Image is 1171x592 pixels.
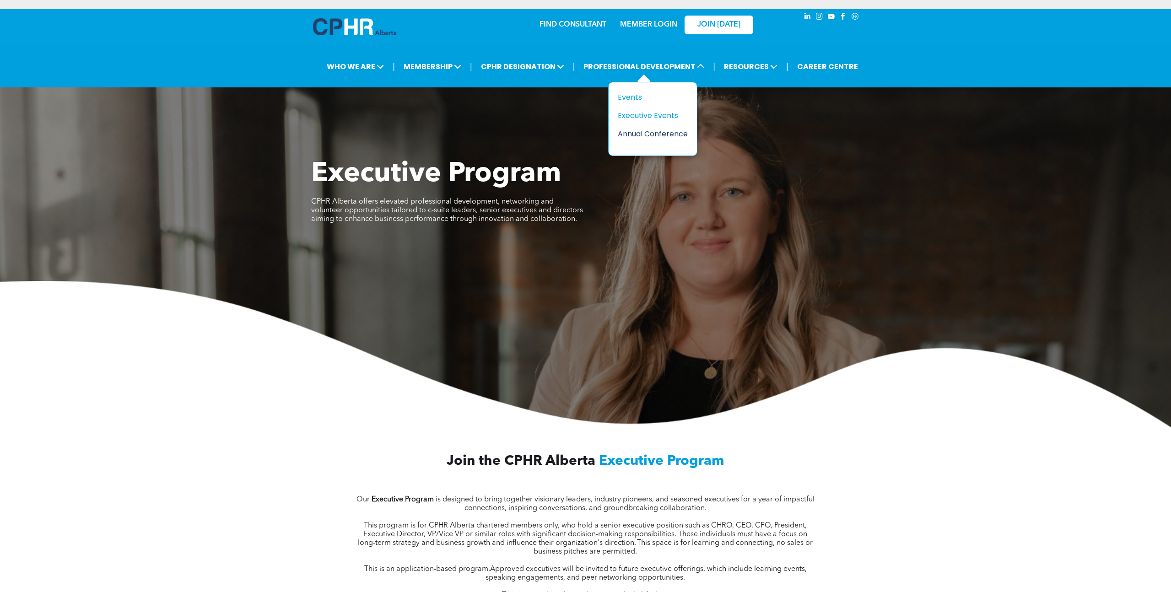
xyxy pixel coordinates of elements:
strong: Executive Program [372,496,434,503]
div: Executive Events [618,110,681,121]
div: Events [618,91,681,103]
li: | [786,57,788,76]
a: MEMBER LOGIN [620,21,677,28]
span: Our [356,496,370,503]
li: | [393,57,395,76]
a: Annual Conference [618,128,688,140]
div: Annual Conference [618,128,681,140]
a: Executive Events [618,110,688,121]
a: JOIN [DATE] [685,16,753,34]
a: linkedin [803,11,813,24]
a: Events [618,91,688,103]
a: facebook [838,11,848,24]
span: is designed to bring together visionary leaders, industry pioneers, and seasoned executives for a... [436,496,815,512]
span: PROFESSIONAL DEVELOPMENT [581,58,707,75]
a: FIND CONSULTANT [540,21,606,28]
a: Social network [850,11,860,24]
span: Join the CPHR Alberta [447,454,595,468]
li: | [713,57,715,76]
span: CPHR DESIGNATION [478,58,567,75]
span: Executive Program [311,161,561,188]
img: A blue and white logo for cp alberta [313,18,396,35]
li: | [573,57,575,76]
a: youtube [826,11,836,24]
span: MEMBERSHIP [401,58,464,75]
a: instagram [815,11,825,24]
span: JOIN [DATE] [697,21,740,29]
span: RESOURCES [721,58,780,75]
a: CAREER CENTRE [794,58,861,75]
li: | [470,57,472,76]
span: This program is for CPHR Alberta chartered members only, who hold a senior executive position suc... [358,522,813,555]
span: This is an application-based program. Approved executives will be invited to future executive off... [364,565,807,581]
span: CPHR Alberta offers elevated professional development, networking and volunteer opportunities tai... [311,198,583,223]
span: WHO WE ARE [324,58,387,75]
span: Executive Program [599,454,724,468]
